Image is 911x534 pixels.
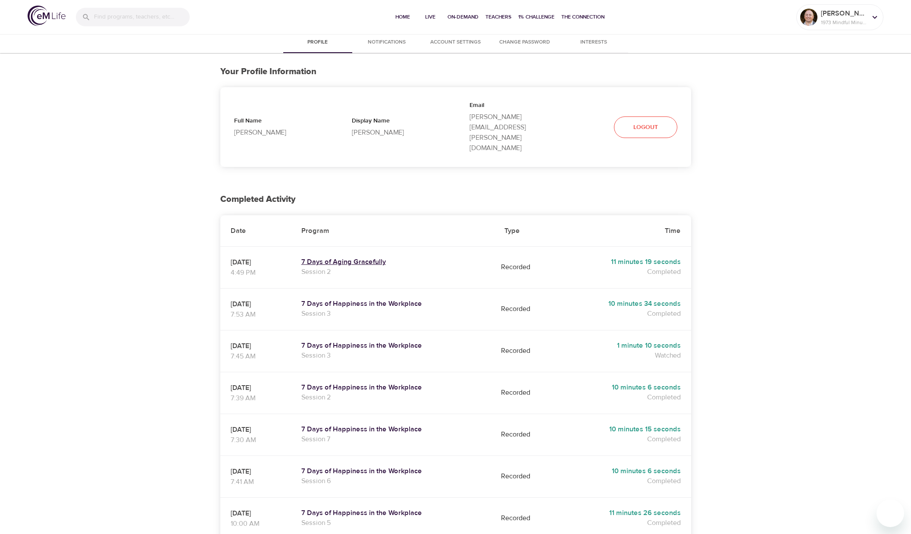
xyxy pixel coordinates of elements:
p: [PERSON_NAME] [352,127,442,138]
th: Date [220,215,291,247]
td: Recorded [494,330,556,372]
th: Program [291,215,495,247]
a: 7 Days of Happiness in the Workplace [301,467,484,476]
h5: 10 minutes 34 seconds [567,299,680,308]
p: [DATE] [231,383,281,393]
h5: 11 minutes 19 seconds [567,258,680,267]
p: Session 2 [301,392,484,402]
h5: 1 minute 10 seconds [567,341,680,350]
span: Home [392,13,413,22]
p: 1973 Mindful Minutes [821,19,867,26]
span: 1% Challenge [518,13,554,22]
img: logo [28,6,66,26]
p: Session 3 [301,308,484,319]
h2: Completed Activity [220,195,691,204]
p: Completed [567,476,680,486]
td: Recorded [494,246,556,288]
p: Email [470,101,560,112]
td: Recorded [494,455,556,497]
span: The Connection [561,13,604,22]
input: Find programs, teachers, etc... [94,8,190,26]
span: On-Demand [448,13,479,22]
p: Full Name [234,116,324,127]
p: 7:39 AM [231,393,281,403]
p: Completed [567,518,680,528]
p: Session 6 [301,476,484,486]
p: 4:49 PM [231,267,281,278]
p: [DATE] [231,299,281,309]
p: [PERSON_NAME] [821,8,867,19]
span: Change Password [495,38,554,47]
p: Session 7 [301,434,484,444]
h5: 10 minutes 6 seconds [567,467,680,476]
p: [PERSON_NAME][EMAIL_ADDRESS][PERSON_NAME][DOMAIN_NAME] [470,112,560,153]
p: Watched [567,350,680,361]
span: Account Settings [426,38,485,47]
th: Type [494,215,556,247]
p: 7:53 AM [231,309,281,320]
a: 7 Days of Happiness in the Workplace [301,425,484,434]
p: Session 2 [301,267,484,277]
span: Notifications [357,38,416,47]
h5: 11 minutes 26 seconds [567,509,680,518]
p: [DATE] [231,341,281,351]
p: [PERSON_NAME] [234,127,324,138]
a: 7 Days of Happiness in the Workplace [301,509,484,518]
a: 7 Days of Happiness in the Workplace [301,341,484,350]
a: 7 Days of Happiness in the Workplace [301,299,484,308]
p: Completed [567,434,680,444]
span: Live [420,13,441,22]
p: Completed [567,267,680,277]
h3: Your Profile Information [220,67,691,77]
p: Session 5 [301,518,484,528]
p: [DATE] [231,466,281,477]
p: Session 3 [301,350,484,361]
p: 7:30 AM [231,435,281,445]
iframe: Button to launch messaging window [877,499,904,527]
p: 10:00 AM [231,518,281,529]
a: 7 Days of Happiness in the Workplace [301,383,484,392]
th: Time [556,215,691,247]
button: Logout [614,116,677,138]
span: Teachers [485,13,511,22]
p: Completed [567,392,680,402]
span: Interests [564,38,623,47]
h5: 10 minutes 6 seconds [567,383,680,392]
span: Profile [288,38,347,47]
p: 7:45 AM [231,351,281,361]
p: 7:41 AM [231,477,281,487]
td: Recorded [494,288,556,330]
td: Recorded [494,414,556,455]
p: Completed [567,308,680,319]
td: Recorded [494,372,556,414]
p: [DATE] [231,257,281,267]
span: Logout [633,122,658,133]
a: 7 Days of Aging Gracefully [301,258,484,267]
img: Remy Sharp [800,9,817,26]
p: Display Name [352,116,442,127]
p: [DATE] [231,508,281,518]
p: [DATE] [231,424,281,435]
h5: 10 minutes 15 seconds [567,425,680,434]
